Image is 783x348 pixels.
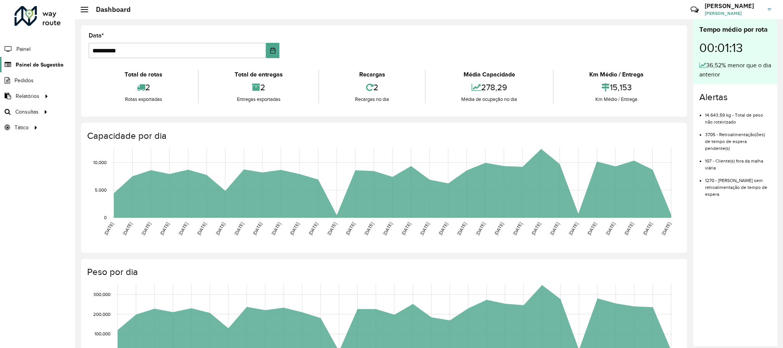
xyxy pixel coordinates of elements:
text: [DATE] [661,221,672,236]
li: 3705 - Retroalimentação(ões) de tempo de espera pendente(s) [705,125,771,152]
text: 200,000 [93,312,110,317]
text: [DATE] [103,221,114,236]
button: Choose Date [266,43,279,58]
div: Km Médio / Entrega [556,96,678,103]
text: [DATE] [141,221,152,236]
text: [DATE] [475,221,486,236]
text: [DATE] [271,221,282,236]
li: 14.643,59 kg - Total de peso não roteirizado [705,106,771,125]
span: Tático [15,124,29,132]
text: [DATE] [549,221,560,236]
text: 300,000 [93,292,110,297]
h3: [PERSON_NAME] [705,2,762,10]
text: [DATE] [363,221,374,236]
span: [PERSON_NAME] [705,10,762,17]
div: 2 [201,79,316,96]
h4: Peso por dia [87,267,679,278]
text: [DATE] [345,221,356,236]
div: Média Capacidade [428,70,551,79]
text: [DATE] [252,221,263,236]
div: 2 [91,79,196,96]
div: Entregas exportadas [201,96,316,103]
label: Data [89,31,104,40]
text: [DATE] [382,221,393,236]
text: [DATE] [642,221,653,236]
text: 0 [104,215,107,220]
text: [DATE] [289,221,300,236]
text: [DATE] [512,221,523,236]
h2: Dashboard [88,5,131,14]
div: Média de ocupação no dia [428,96,551,103]
span: Painel [16,45,31,53]
div: Rotas exportadas [91,96,196,103]
li: 107 - Cliente(s) fora da malha viária [705,152,771,171]
text: [DATE] [178,221,189,236]
text: [DATE] [159,221,170,236]
span: Painel de Sugestão [16,61,63,69]
text: [DATE] [215,221,226,236]
text: [DATE] [326,221,337,236]
text: [DATE] [586,221,597,236]
text: 5,000 [95,187,107,192]
text: [DATE] [530,221,541,236]
div: Km Médio / Entrega [556,70,678,79]
text: [DATE] [456,221,467,236]
div: 278,29 [428,79,551,96]
div: 15,153 [556,79,678,96]
div: 36,52% menor que o dia anterior [699,61,771,79]
div: Tempo médio por rota [699,24,771,35]
text: [DATE] [623,221,634,236]
span: Relatórios [16,92,39,100]
div: 2 [321,79,423,96]
span: Pedidos [15,76,34,85]
li: 1270 - [PERSON_NAME] sem retroalimentação de tempo de espera [705,171,771,198]
div: Total de rotas [91,70,196,79]
text: [DATE] [122,221,133,236]
div: 00:01:13 [699,35,771,61]
text: [DATE] [400,221,412,236]
text: 10,000 [93,160,107,165]
span: Consultas [15,108,39,116]
text: [DATE] [605,221,616,236]
a: Contato Rápido [686,2,703,18]
text: [DATE] [493,221,504,236]
text: [DATE] [308,221,319,236]
text: 100,000 [94,331,110,336]
text: [DATE] [419,221,430,236]
h4: Capacidade por dia [87,130,679,141]
div: Total de entregas [201,70,316,79]
text: [DATE] [233,221,245,236]
div: Recargas no dia [321,96,423,103]
div: Recargas [321,70,423,79]
h4: Alertas [699,92,771,103]
text: [DATE] [568,221,579,236]
text: [DATE] [196,221,207,236]
text: [DATE] [438,221,449,236]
